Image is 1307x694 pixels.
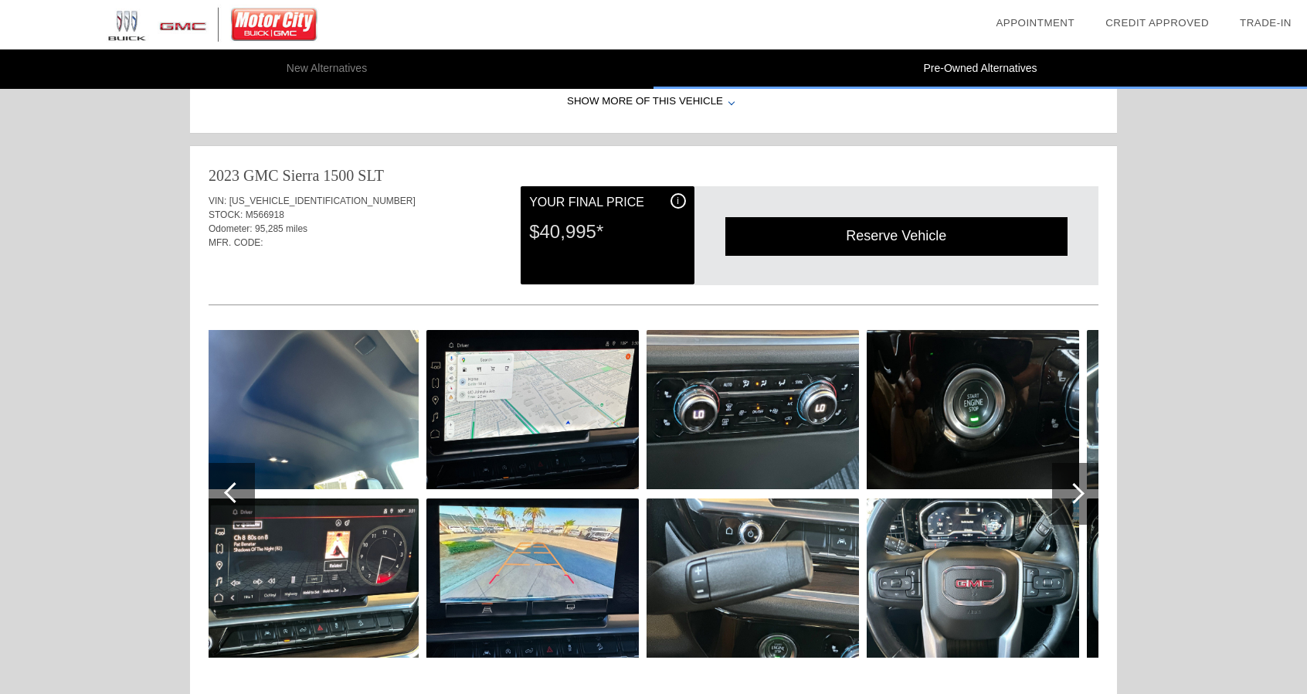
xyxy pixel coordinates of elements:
div: Quoted on [DATE] 7:41:28 PM [209,259,1098,284]
span: STOCK: [209,209,243,220]
span: VIN: [209,196,226,206]
div: SLT [358,165,384,186]
img: 80636d1b5d2d74b26843741d32564584x.jpg [867,330,1079,489]
div: Your Final Price [529,193,685,212]
a: Appointment [996,17,1074,29]
div: Show More of this Vehicle [190,71,1117,133]
img: 763314d5b42a1cd9d7b202c446b4c961x.jpg [1087,498,1299,658]
span: Odometer: [209,223,253,234]
img: 09f366887955db27b20976fc53ade75cx.jpg [206,330,419,489]
a: Trade-In [1240,17,1292,29]
img: a0f4ebea5eb0d3928072537cea55e770x.jpg [426,498,639,658]
span: M566918 [246,209,284,220]
div: i [670,193,686,209]
li: Pre-Owned Alternatives [653,49,1307,89]
img: cef3600eaeebdeced43f23a7d90e570bx.jpg [647,498,859,658]
span: 95,285 miles [255,223,307,234]
img: f79884648009ea35b1c5c6fb9b561916x.jpg [426,330,639,489]
div: Reserve Vehicle [725,217,1068,255]
div: 2023 GMC Sierra 1500 [209,165,354,186]
a: Credit Approved [1105,17,1209,29]
img: 9ff56c1bc1f3b0e5788146b53e0b8884x.jpg [1087,330,1299,489]
span: MFR. CODE: [209,237,263,248]
img: b7f2174d55ec3160e68f96deb36da9e1x.jpg [867,498,1079,658]
img: a96471f773e841763065c67d5af0fecax.jpg [647,330,859,489]
div: $40,995* [529,212,685,252]
span: [US_VEHICLE_IDENTIFICATION_NUMBER] [229,196,416,206]
img: 87156965c4897e484cb42a1f219fe9f3x.jpg [206,498,419,658]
